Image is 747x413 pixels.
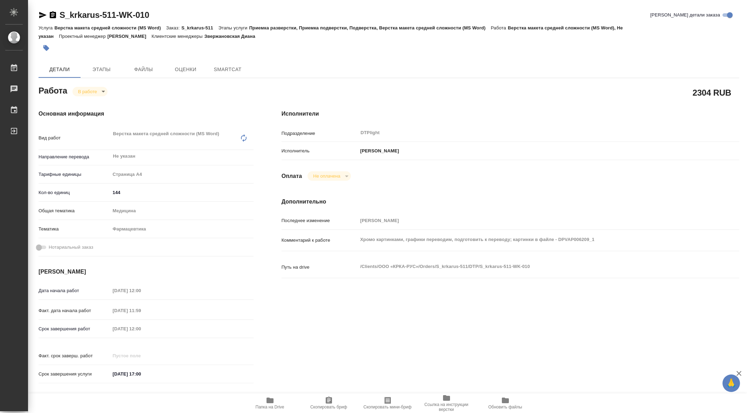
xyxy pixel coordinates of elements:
p: Клиентские менеджеры [152,34,205,39]
p: Подразделение [282,130,358,137]
span: Оценки [169,65,202,74]
p: Проектный менеджер [59,34,107,39]
h4: Основная информация [39,110,254,118]
h4: Оплата [282,172,302,180]
p: Этапы услуги [219,25,249,30]
div: Фармацевтика [110,223,254,235]
h2: Работа [39,84,67,96]
span: [PERSON_NAME] детали заказа [650,12,720,19]
button: Скопировать мини-бриф [358,393,417,413]
span: Скопировать бриф [310,405,347,409]
button: Ссылка на инструкции верстки [417,393,476,413]
button: Добавить тэг [39,40,54,56]
span: Детали [43,65,76,74]
button: Обновить файлы [476,393,535,413]
div: В работе [307,171,351,181]
p: Тематика [39,226,110,233]
h4: [PERSON_NAME] [39,268,254,276]
p: Факт. дата начала работ [39,307,110,314]
a: S_krkarus-511-WK-010 [60,10,149,20]
input: ✎ Введи что-нибудь [110,369,172,379]
h2: 2304 RUB [693,87,731,98]
p: Последнее изменение [282,217,358,224]
textarea: /Clients/ООО «КРКА-РУС»/Orders/S_krkarus-511/DTP/S_krkarus-511-WK-010 [358,261,701,273]
span: Этапы [85,65,118,74]
p: Заказ: [166,25,181,30]
h4: Исполнители [282,110,739,118]
p: Кол-во единиц [39,189,110,196]
input: ✎ Введи что-нибудь [110,187,254,198]
p: Приемка разверстки, Приемка подверстки, Подверстка, Верстка макета средней сложности (MS Word) [249,25,491,30]
textarea: Хромо картинками, графики переводим, подготовить к переводу; картинки в файле - DPVAP006209_1 [358,234,701,246]
p: Работа [491,25,508,30]
span: Обновить файлы [488,405,522,409]
p: Исполнитель [282,147,358,154]
p: Вид работ [39,135,110,142]
p: Услуга [39,25,54,30]
div: Страница А4 [110,168,254,180]
input: Пустое поле [358,215,701,226]
input: Пустое поле [110,305,172,316]
button: Скопировать ссылку [49,11,57,19]
span: Нотариальный заказ [49,244,93,251]
p: Путь на drive [282,264,358,271]
input: Пустое поле [110,351,172,361]
p: Дата начала работ [39,287,110,294]
p: Срок завершения работ [39,325,110,332]
span: Файлы [127,65,160,74]
p: Направление перевода [39,153,110,160]
input: Пустое поле [110,324,172,334]
p: Комментарий к работе [282,237,358,244]
button: Не оплачена [311,173,342,179]
button: В работе [76,89,99,95]
p: [PERSON_NAME] [108,34,152,39]
button: Скопировать ссылку для ЯМессенджера [39,11,47,19]
input: Пустое поле [110,285,172,296]
p: Тарифные единицы [39,171,110,178]
span: SmartCat [211,65,244,74]
p: Звержановская Диана [204,34,260,39]
p: Общая тематика [39,207,110,214]
span: 🙏 [725,376,737,391]
p: S_krkarus-511 [181,25,219,30]
button: 🙏 [722,374,740,392]
span: Скопировать мини-бриф [364,405,411,409]
span: Ссылка на инструкции верстки [421,402,472,412]
button: Скопировать бриф [299,393,358,413]
div: В работе [72,87,108,96]
h4: Дополнительно [282,198,739,206]
p: Факт. срок заверш. работ [39,352,110,359]
p: [PERSON_NAME] [358,147,399,154]
p: Верстка макета средней сложности (MS Word) [54,25,166,30]
p: Срок завершения услуги [39,371,110,378]
span: Папка на Drive [256,405,284,409]
button: Папка на Drive [241,393,299,413]
div: Медицина [110,205,254,217]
